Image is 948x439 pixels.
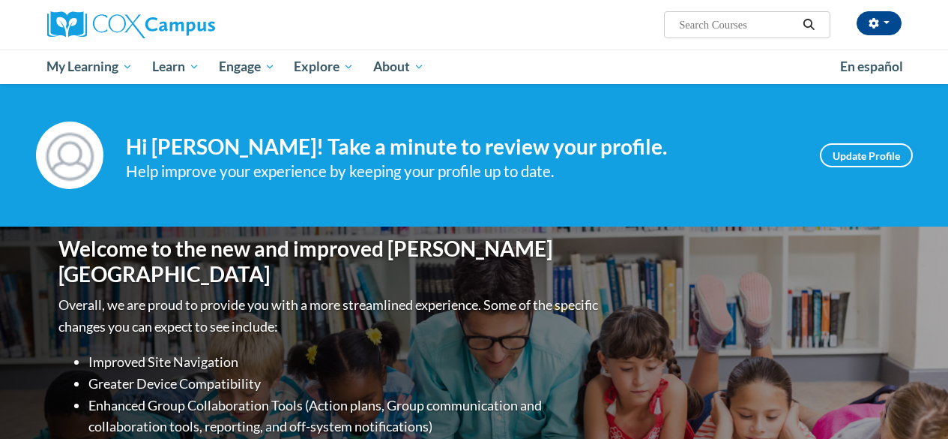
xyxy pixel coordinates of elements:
[88,373,602,395] li: Greater Device Compatibility
[46,58,133,76] span: My Learning
[209,50,285,84] a: Engage
[47,11,215,38] img: Cox Campus
[37,50,143,84] a: My Learning
[126,159,797,184] div: Help improve your experience by keeping your profile up to date.
[36,50,913,84] div: Main menu
[126,134,797,160] h4: Hi [PERSON_NAME]! Take a minute to review your profile.
[284,50,363,84] a: Explore
[797,16,820,34] button: Search
[88,351,602,373] li: Improved Site Navigation
[142,50,209,84] a: Learn
[294,58,354,76] span: Explore
[857,11,902,35] button: Account Settings
[373,58,424,76] span: About
[840,59,903,74] span: En español
[677,16,797,34] input: Search Courses
[58,294,602,338] p: Overall, we are proud to provide you with a more streamlined experience. Some of the specific cha...
[58,236,602,287] h1: Welcome to the new and improved [PERSON_NAME][GEOGRAPHIC_DATA]
[219,58,275,76] span: Engage
[88,395,602,438] li: Enhanced Group Collaboration Tools (Action plans, Group communication and collaboration tools, re...
[363,50,434,84] a: About
[47,11,317,38] a: Cox Campus
[820,143,913,167] a: Update Profile
[36,122,103,189] img: Profile Image
[830,51,913,83] a: En español
[152,58,199,76] span: Learn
